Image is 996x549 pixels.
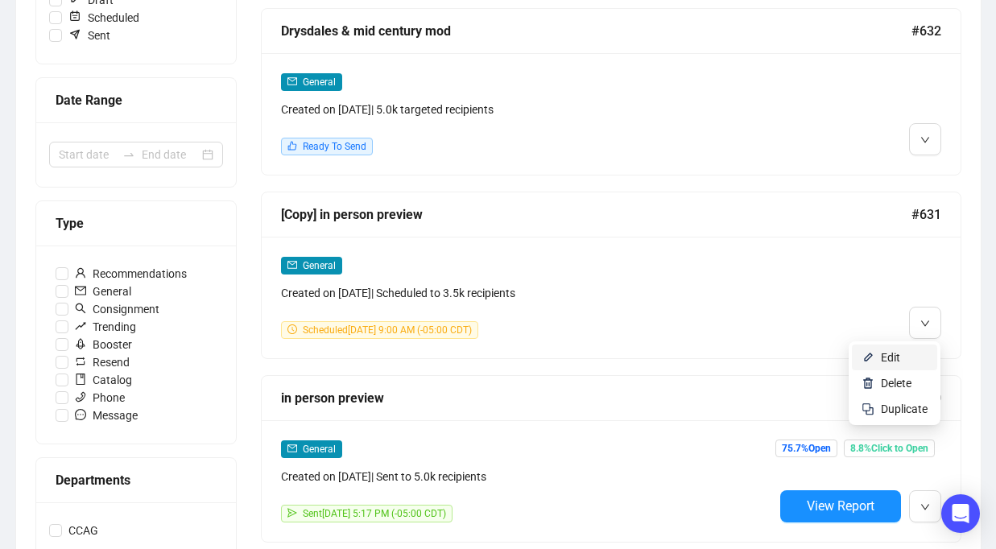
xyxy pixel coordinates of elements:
span: General [303,76,336,88]
button: View Report [780,490,901,522]
span: Message [68,407,144,424]
img: svg+xml;base64,PHN2ZyB4bWxucz0iaHR0cDovL3d3dy53My5vcmcvMjAwMC9zdmciIHhtbG5zOnhsaW5rPSJodHRwOi8vd3... [862,377,874,390]
span: search [75,303,86,314]
span: to [122,148,135,161]
span: swap-right [122,148,135,161]
span: Catalog [68,371,138,389]
input: Start date [59,146,116,163]
div: Created on [DATE] | Sent to 5.0k recipients [281,468,774,485]
span: Scheduled [DATE] 9:00 AM (-05:00 CDT) [303,324,472,336]
span: #632 [911,21,941,41]
div: Date Range [56,90,217,110]
span: #631 [911,204,941,225]
span: rocket [75,338,86,349]
span: clock-circle [287,324,297,334]
span: Ready To Send [303,141,366,152]
span: Sent [DATE] 5:17 PM (-05:00 CDT) [303,508,446,519]
span: mail [75,285,86,296]
span: Trending [68,318,143,336]
span: Recommendations [68,265,193,283]
span: Scheduled [62,9,146,27]
span: General [68,283,138,300]
span: down [920,502,930,512]
span: Duplicate [881,402,928,415]
a: [Copy] in person preview#631mailGeneralCreated on [DATE]| Scheduled to 3.5k recipientsclock-circl... [261,192,961,359]
a: Drysdales & mid century mod#632mailGeneralCreated on [DATE]| 5.0k targeted recipientslikeReady To... [261,8,961,175]
span: Edit [881,351,900,364]
span: General [303,260,336,271]
div: Open Intercom Messenger [941,494,980,533]
input: End date [142,146,199,163]
span: mail [287,444,297,453]
img: svg+xml;base64,PHN2ZyB4bWxucz0iaHR0cDovL3d3dy53My5vcmcvMjAwMC9zdmciIHdpZHRoPSIyNCIgaGVpZ2h0PSIyNC... [862,402,874,415]
span: like [287,141,297,151]
div: Drysdales & mid century mod [281,21,911,41]
span: rise [75,320,86,332]
span: Resend [68,353,136,371]
div: Type [56,213,217,233]
span: retweet [75,356,86,367]
span: user [75,267,86,279]
span: Delete [881,377,911,390]
span: View Report [807,498,874,514]
span: book [75,374,86,385]
span: Phone [68,389,131,407]
div: Created on [DATE] | Scheduled to 3.5k recipients [281,284,774,302]
span: CCAG [62,522,105,539]
span: General [303,444,336,455]
span: mail [287,76,297,86]
span: Booster [68,336,138,353]
span: down [920,135,930,145]
span: send [287,508,297,518]
a: in person preview#630mailGeneralCreated on [DATE]| Sent to 5.0k recipientssendSent[DATE] 5:17 PM ... [261,375,961,543]
div: Departments [56,470,217,490]
span: message [75,409,86,420]
span: Consignment [68,300,166,318]
div: Created on [DATE] | 5.0k targeted recipients [281,101,774,118]
div: [Copy] in person preview [281,204,911,225]
span: down [920,319,930,328]
span: 8.8% Click to Open [844,440,935,457]
div: in person preview [281,388,911,408]
span: Sent [62,27,117,44]
img: svg+xml;base64,PHN2ZyB4bWxucz0iaHR0cDovL3d3dy53My5vcmcvMjAwMC9zdmciIHhtbG5zOnhsaW5rPSJodHRwOi8vd3... [862,351,874,364]
span: mail [287,260,297,270]
span: phone [75,391,86,402]
span: 75.7% Open [775,440,837,457]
